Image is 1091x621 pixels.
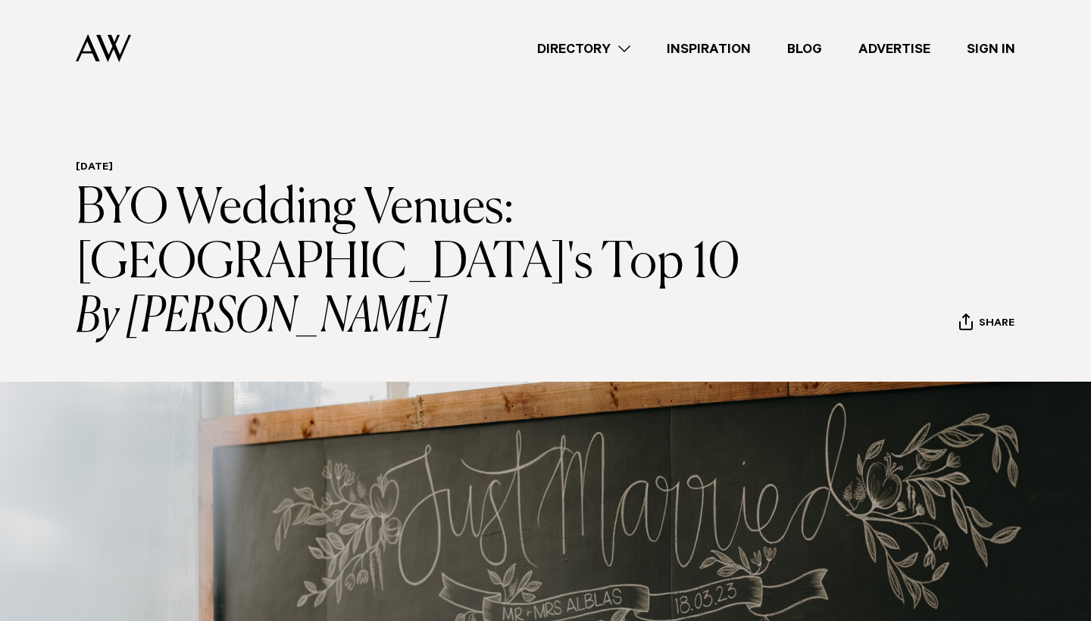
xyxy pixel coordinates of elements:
[649,39,769,59] a: Inspiration
[76,182,777,345] h1: BYO Wedding Venues: [GEOGRAPHIC_DATA]'s Top 10
[979,317,1014,332] span: Share
[840,39,949,59] a: Advertise
[769,39,840,59] a: Blog
[76,34,131,62] img: Auckland Weddings Logo
[519,39,649,59] a: Directory
[949,39,1033,59] a: Sign In
[76,291,777,345] i: By [PERSON_NAME]
[958,313,1015,335] button: Share
[76,161,777,176] h6: [DATE]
